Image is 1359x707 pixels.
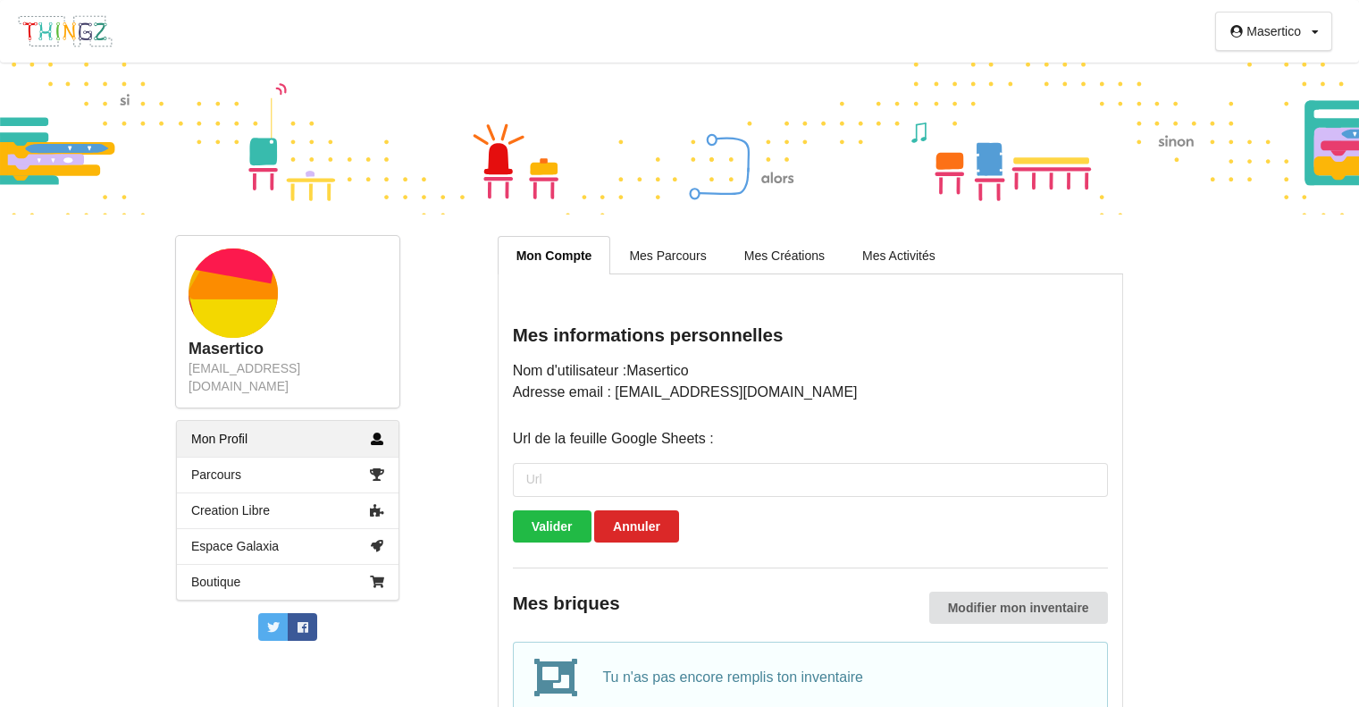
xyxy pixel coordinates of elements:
p: Tu n'as pas encore remplis ton inventaire [602,668,1086,688]
a: Creation Libre [177,492,398,528]
input: Url [513,463,1108,497]
div: Mes briques [513,592,1108,615]
a: Mes Activités [843,236,954,274]
div: [EMAIL_ADDRESS][DOMAIN_NAME] [189,359,387,395]
img: thingz_logo.png [17,14,113,48]
a: Mon Profil [177,421,398,457]
button: Annuler [594,510,679,543]
a: Parcours [177,457,398,492]
div: Masertico [189,339,387,359]
button: Modifier mon inventaire [929,592,1108,624]
a: Mes Parcours [610,236,725,274]
a: Mon Compte [498,236,611,274]
div: Nom d'utilisateur : Masertico Adresse email : [EMAIL_ADDRESS][DOMAIN_NAME] Url de la feuille Goog... [513,360,1108,543]
a: Mes Créations [726,236,843,274]
button: Valider [513,510,591,543]
div: Masertico [1246,25,1301,38]
a: Espace Galaxia [177,528,398,564]
div: Mes informations personnelles [513,324,1108,347]
a: Boutique [177,564,398,600]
